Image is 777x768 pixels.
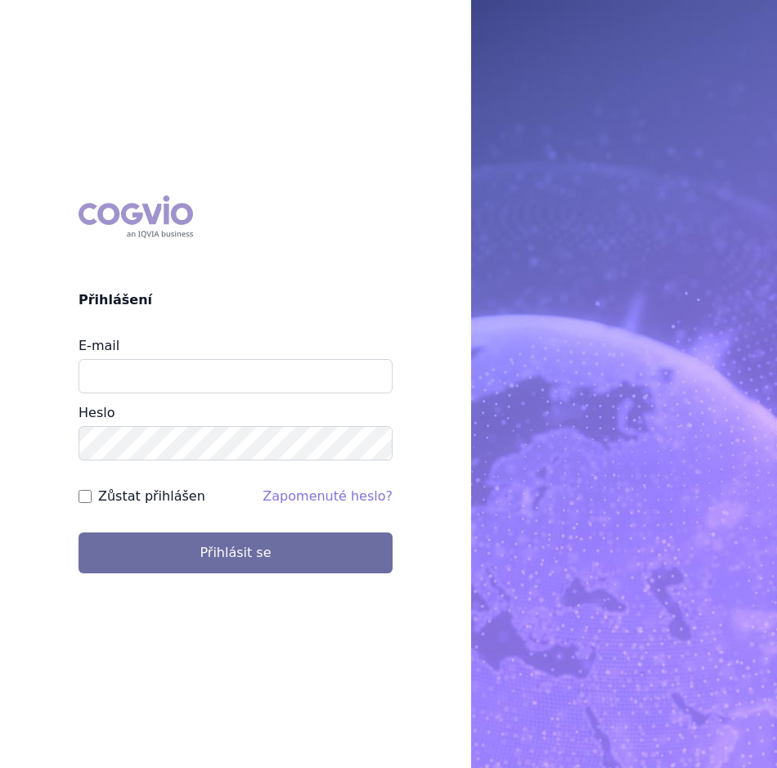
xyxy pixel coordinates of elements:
label: Heslo [79,405,115,420]
button: Přihlásit se [79,532,393,573]
label: E-mail [79,338,119,353]
h2: Přihlášení [79,290,393,310]
a: Zapomenuté heslo? [263,488,393,504]
label: Zůstat přihlášen [98,487,205,506]
div: COGVIO [79,195,193,238]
